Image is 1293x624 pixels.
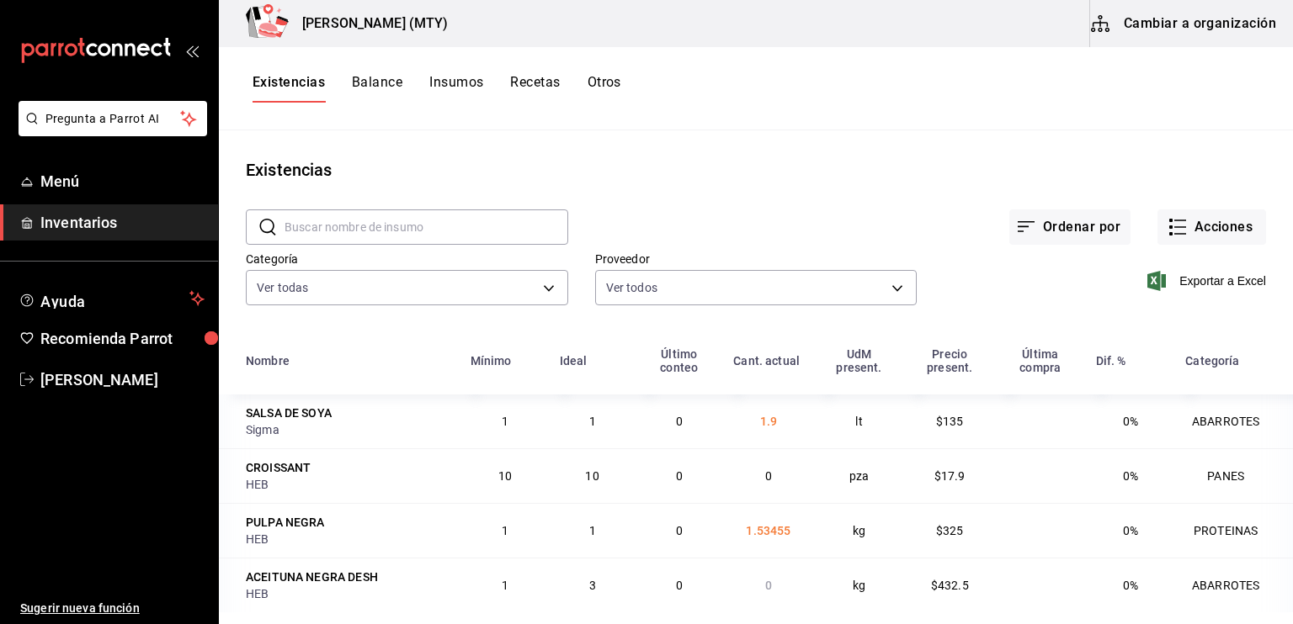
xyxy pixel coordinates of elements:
[1175,448,1293,503] td: PANES
[40,211,205,234] span: Inventarios
[814,558,905,612] td: kg
[40,288,183,309] span: Ayuda
[429,74,483,103] button: Insumos
[502,524,508,537] span: 1
[914,347,985,374] div: Precio present.
[814,448,905,503] td: pza
[589,415,596,428] span: 1
[824,347,895,374] div: UdM present.
[676,579,683,592] span: 0
[931,579,969,592] span: $432.5
[934,469,966,483] span: $17.9
[606,279,657,296] span: Ver todos
[765,469,772,483] span: 0
[246,459,311,476] div: CROISSANT
[1157,209,1266,245] button: Acciones
[760,415,777,428] span: 1.9
[746,524,790,537] span: 1.53455
[502,415,508,428] span: 1
[1123,524,1138,537] span: 0%
[936,524,964,537] span: $325
[246,354,290,368] div: Nombre
[289,13,449,34] h3: [PERSON_NAME] (MTY)
[40,170,205,193] span: Menú
[246,253,568,265] label: Categoría
[1175,558,1293,612] td: ABARROTES
[1123,579,1138,592] span: 0%
[814,503,905,558] td: kg
[246,568,378,585] div: ACEITUNA NEGRA DESH
[676,524,683,537] span: 0
[733,354,800,368] div: Cant. actual
[510,74,560,103] button: Recetas
[588,74,621,103] button: Otros
[253,74,621,103] div: navigation tabs
[1123,469,1138,483] span: 0%
[595,253,918,265] label: Proveedor
[1005,347,1075,374] div: Última compra
[246,531,450,547] div: HEB
[1151,271,1266,291] button: Exportar a Excel
[560,354,588,368] div: Ideal
[1096,354,1126,368] div: Dif. %
[1009,209,1131,245] button: Ordenar por
[585,469,599,483] span: 10
[1123,415,1138,428] span: 0%
[20,600,205,617] span: Sugerir nueva función
[246,405,332,421] div: SALSA DE SOYA
[40,327,205,350] span: Recomienda Parrot
[814,394,905,448] td: lt
[185,44,199,57] button: open_drawer_menu
[352,74,402,103] button: Balance
[471,354,512,368] div: Mínimo
[936,415,964,428] span: $135
[12,122,207,140] a: Pregunta a Parrot AI
[246,421,450,438] div: Sigma
[589,524,596,537] span: 1
[589,579,596,592] span: 3
[257,279,308,296] span: Ver todas
[1175,394,1293,448] td: ABARROTES
[502,579,508,592] span: 1
[285,210,568,244] input: Buscar nombre de insumo
[246,157,332,182] div: Existencias
[676,415,683,428] span: 0
[246,585,450,602] div: HEB
[1175,503,1293,558] td: PROTEINAS
[645,347,713,374] div: Último conteo
[45,110,181,128] span: Pregunta a Parrot AI
[19,101,207,136] button: Pregunta a Parrot AI
[246,476,450,493] div: HEB
[498,469,512,483] span: 10
[765,579,772,592] span: 0
[246,514,325,531] div: PULPA NEGRA
[40,368,205,391] span: [PERSON_NAME]
[1185,354,1239,368] div: Categoría
[676,469,683,483] span: 0
[253,74,325,103] button: Existencias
